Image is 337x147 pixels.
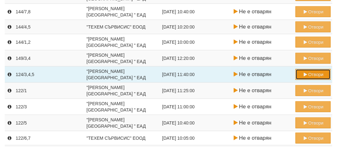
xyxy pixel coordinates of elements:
td: 122/1 [14,83,85,99]
button: Отвори [295,6,331,17]
td: [DATE] 10:20:00 [160,20,230,34]
button: Отвори [295,85,331,96]
td: "[PERSON_NAME] [GEOGRAPHIC_DATA] " ЕАД [85,67,161,83]
td: "[PERSON_NAME] [GEOGRAPHIC_DATA] " ЕАД [85,83,161,99]
td: "ТЕХЕМ СЪРВИСИС" ЕООД [85,131,161,145]
td: [DATE] 11:40:00 [160,67,230,83]
td: [DATE] 10:40:00 [160,4,230,20]
td: 122/6,7 [14,131,85,145]
td: "[PERSON_NAME] [GEOGRAPHIC_DATA] " ЕАД [85,4,161,20]
td: Не е отварян [230,99,294,115]
button: Отвори [295,118,331,128]
td: [DATE] 10:05:00 [160,131,230,145]
td: 149/3,4 [14,50,85,67]
td: 144/1,2 [14,34,85,50]
td: Не е отварян [230,131,294,145]
button: Отвори [295,22,331,32]
td: "[PERSON_NAME] [GEOGRAPHIC_DATA] " ЕАД [85,115,161,131]
td: "[PERSON_NAME] [GEOGRAPHIC_DATA] " ЕАД [85,34,161,50]
td: Не е отварян [230,83,294,99]
td: 144/7,8 [14,4,85,20]
td: Не е отварян [230,4,294,20]
button: Отвори [295,37,331,48]
td: "[PERSON_NAME] [GEOGRAPHIC_DATA] " ЕАД [85,99,161,115]
td: [DATE] 10:00:00 [160,34,230,50]
td: Не е отварян [230,67,294,83]
td: 144/4,5 [14,20,85,34]
td: Не е отварян [230,34,294,50]
td: Не е отварян [230,50,294,67]
td: [DATE] 12:20:00 [160,50,230,67]
td: "ТЕХЕМ СЪРВИСИС" ЕООД [85,20,161,34]
td: Не е отварян [230,20,294,34]
td: [DATE] 11:25:00 [160,83,230,99]
button: Отвори [295,133,331,144]
td: [DATE] 10:40:00 [160,115,230,131]
button: Отвори [295,53,331,64]
td: [DATE] 11:00:00 [160,99,230,115]
td: 122/3 [14,99,85,115]
td: 122/5 [14,115,85,131]
td: 124/3,4,5 [14,67,85,83]
td: Не е отварян [230,115,294,131]
button: Отвори [295,69,331,80]
td: "[PERSON_NAME] [GEOGRAPHIC_DATA] " ЕАД [85,50,161,67]
button: Отвори [295,101,331,112]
